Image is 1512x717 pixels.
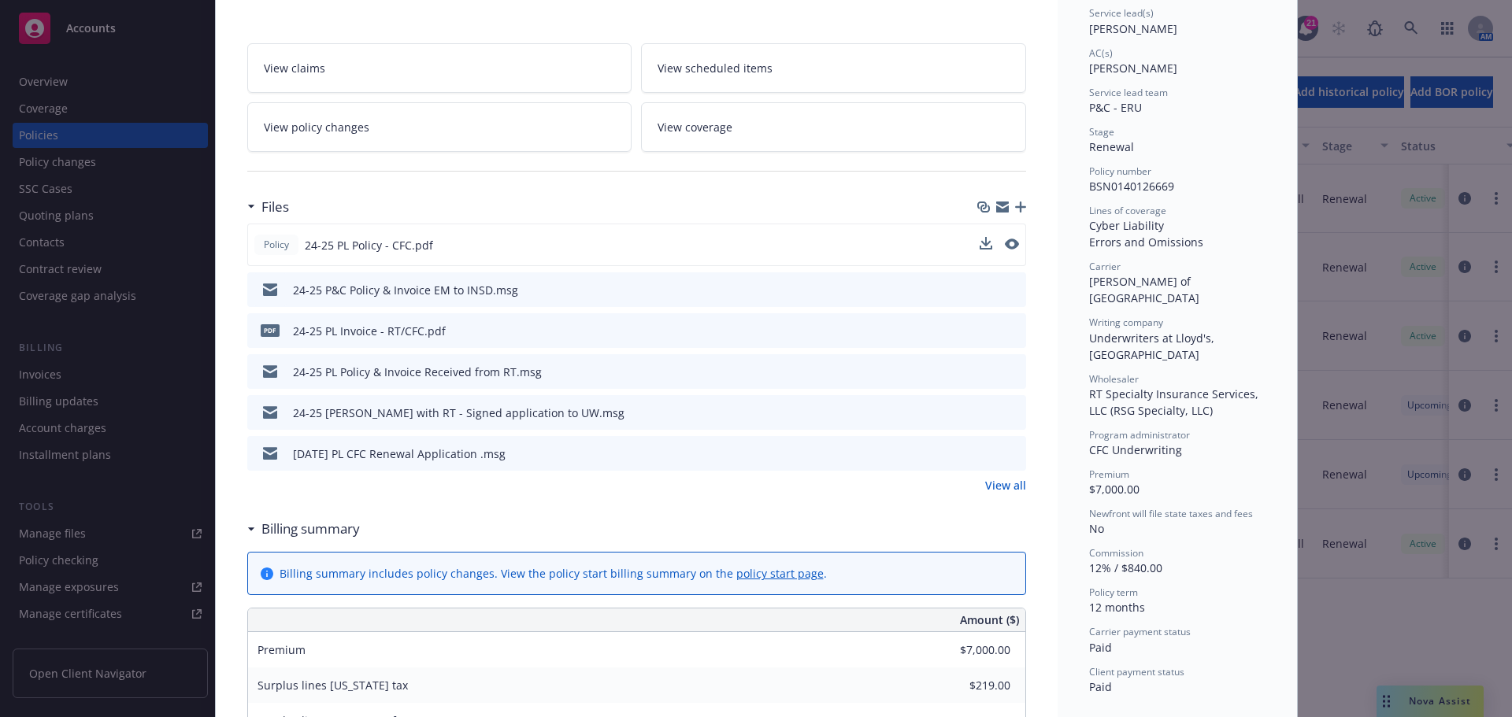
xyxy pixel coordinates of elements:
button: preview file [1006,405,1020,421]
span: [PERSON_NAME] [1089,61,1177,76]
span: Carrier [1089,260,1121,273]
button: download file [980,405,993,421]
button: download file [980,445,993,462]
button: preview file [1005,238,1019,249]
span: No [1089,521,1104,536]
div: Billing summary [247,519,360,539]
button: download file [980,282,993,298]
button: preview file [1005,237,1019,253]
span: Service lead(s) [1089,6,1154,20]
div: 24-25 PL Policy & Invoice Received from RT.msg [293,364,542,380]
span: View coverage [658,119,732,135]
span: P&C - ERU [1089,100,1142,115]
input: 0.00 [917,638,1020,662]
h3: Files [261,197,289,217]
button: download file [980,237,992,249]
span: RT Specialty Insurance Services, LLC (RSG Specialty, LLC) [1089,386,1262,418]
button: download file [980,323,993,339]
span: Stage [1089,125,1114,139]
div: Errors and Omissions [1089,234,1266,250]
span: BSN0140126669 [1089,179,1174,194]
span: Policy [261,238,292,252]
span: Carrier payment status [1089,625,1191,638]
span: [PERSON_NAME] of [GEOGRAPHIC_DATA] [1089,274,1199,305]
span: 12 months [1089,600,1145,615]
span: CFC Underwriting [1089,442,1182,457]
span: [PERSON_NAME] [1089,21,1177,36]
span: 12% / $840.00 [1089,560,1162,575]
span: View claims [264,60,325,76]
div: Cyber Liability [1089,217,1266,234]
button: download file [980,364,993,380]
span: Service lead team [1089,86,1168,99]
button: preview file [1006,323,1020,339]
span: Premium [1089,468,1129,481]
a: View all [985,477,1026,493]
span: Premium [258,642,306,657]
span: Commission [1089,546,1143,560]
span: 24-25 PL Policy - CFC.pdf [305,237,433,253]
span: Paid [1089,640,1112,655]
div: Files [247,197,289,217]
a: View policy changes [247,102,632,152]
span: Program administrator [1089,428,1190,442]
span: pdf [261,324,280,336]
a: View claims [247,43,632,93]
span: View scheduled items [658,60,773,76]
button: download file [980,237,992,253]
button: preview file [1006,282,1020,298]
div: 24-25 P&C Policy & Invoice EM to INSD.msg [293,282,518,298]
a: View scheduled items [641,43,1026,93]
span: Underwriters at Lloyd's, [GEOGRAPHIC_DATA] [1089,331,1217,362]
span: Policy number [1089,164,1151,178]
button: preview file [1006,364,1020,380]
span: Surplus lines [US_STATE] tax [258,678,408,693]
button: preview file [1006,445,1020,462]
a: View coverage [641,102,1026,152]
span: $7,000.00 [1089,482,1140,497]
span: Amount ($) [960,612,1019,628]
span: Writing company [1089,316,1163,329]
span: Paid [1089,679,1112,694]
h3: Billing summary [261,519,360,539]
div: 24-25 PL Invoice - RT/CFC.pdf [293,323,446,339]
span: Newfront will file state taxes and fees [1089,507,1253,520]
div: Billing summary includes policy changes. View the policy start billing summary on the . [280,565,827,582]
a: policy start page [736,566,824,581]
span: Policy term [1089,586,1138,599]
span: View policy changes [264,119,369,135]
span: Wholesaler [1089,372,1139,386]
span: Renewal [1089,139,1134,154]
input: 0.00 [917,674,1020,697]
span: Client payment status [1089,665,1184,678]
div: [DATE] PL CFC Renewal Application .msg [293,445,506,462]
div: 24-25 [PERSON_NAME] with RT - Signed application to UW.msg [293,405,624,421]
span: Lines of coverage [1089,204,1166,217]
span: AC(s) [1089,46,1113,60]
